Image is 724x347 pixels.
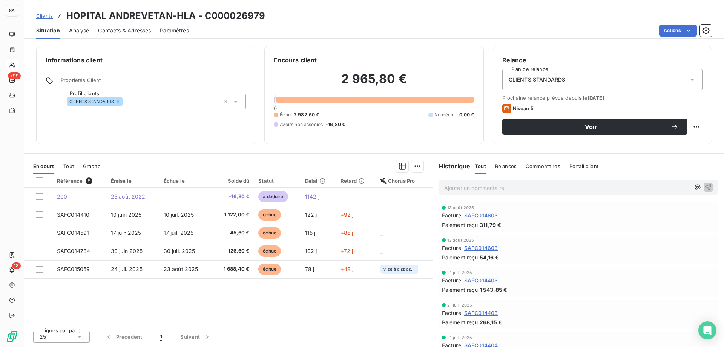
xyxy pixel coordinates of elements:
span: Prochaine relance prévue depuis le [502,95,703,101]
span: SAFC014734 [57,248,90,254]
span: échue [258,264,281,275]
span: Paramètres [160,27,189,34]
span: +92 j [341,211,354,218]
div: Chorus Pro [380,178,428,184]
span: 30 juil. 2025 [164,248,195,254]
span: 126,60 € [216,247,250,255]
span: Mise à disposition du destinataire [383,267,416,271]
span: Graphe [83,163,101,169]
span: Relances [495,163,517,169]
span: SAFC014591 [57,230,89,236]
span: 1 543,85 € [480,286,508,294]
span: [DATE] [587,95,604,101]
span: 21 juil. 2025 [447,303,472,307]
span: 1 122,00 € [216,211,250,219]
span: échue [258,227,281,239]
div: Échue le [164,178,207,184]
span: 0,00 € [459,111,474,118]
span: 10 juin 2025 [111,211,142,218]
img: Logo LeanPay [6,330,18,342]
span: Facture : [442,309,463,317]
span: 21 juil. 2025 [447,270,472,275]
span: SAFC014603 [464,211,498,219]
span: _ [380,248,383,254]
span: 25 août 2022 [111,193,146,200]
span: +85 j [341,230,353,236]
span: 13 août 2025 [447,238,474,242]
span: 2 982,60 € [294,111,319,118]
span: 1 688,40 € [216,265,250,273]
span: 17 juin 2025 [111,230,141,236]
span: Facture : [442,276,463,284]
span: 200 [57,193,67,200]
span: SAFC014403 [464,276,498,284]
span: Avoirs non associés [280,121,323,128]
span: 311,79 € [480,221,501,229]
h6: Relance [502,56,703,65]
span: -16,80 € [326,121,345,128]
span: Paiement reçu [442,253,478,261]
input: Ajouter une valeur [123,98,129,105]
span: 1 [160,333,162,341]
span: Facture : [442,244,463,252]
button: Suivant [171,329,220,345]
span: +72 j [341,248,353,254]
span: CLIENTS STANDARDS [509,76,566,83]
span: 102 j [305,248,317,254]
span: 45,60 € [216,229,250,237]
span: 268,15 € [480,318,502,326]
span: +99 [8,72,21,79]
span: échue [258,245,281,257]
span: -16,80 € [216,193,250,200]
span: 21 juil. 2025 [447,335,472,340]
span: SAFC014403 [464,309,498,317]
span: échue [258,209,281,221]
span: 23 août 2025 [164,266,198,272]
span: En cours [33,163,54,169]
span: 13 août 2025 [447,205,474,210]
h2: 2 965,80 € [274,71,474,94]
span: Paiement reçu [442,221,478,229]
button: Voir [502,119,687,135]
span: 115 j [305,230,316,236]
span: Tout [475,163,486,169]
span: Tout [63,163,74,169]
div: Statut [258,178,296,184]
span: _ [380,211,383,218]
div: Open Intercom Messenger [698,321,716,339]
span: 78 j [305,266,314,272]
span: 24 juil. 2025 [111,266,143,272]
span: Clients [36,13,53,19]
span: Facture : [442,211,463,219]
div: SA [6,5,18,17]
span: Propriétés Client [61,77,246,88]
span: SAFC014410 [57,211,90,218]
span: Voir [511,124,671,130]
h6: Historique [433,162,471,171]
button: Précédent [96,329,151,345]
button: Actions [659,25,697,37]
span: 17 juil. 2025 [164,230,194,236]
span: à déduire [258,191,288,202]
span: SAFC015059 [57,266,90,272]
span: Analyse [69,27,89,34]
div: Référence [57,177,102,184]
span: 25 [40,333,46,341]
span: _ [380,230,383,236]
span: Paiement reçu [442,286,478,294]
span: Niveau 5 [513,105,534,111]
a: Clients [36,12,53,20]
div: Solde dû [216,178,250,184]
span: 0 [274,105,277,111]
button: 1 [151,329,171,345]
div: Retard [341,178,371,184]
h6: Informations client [46,56,246,65]
span: 5 [86,177,92,184]
span: Situation [36,27,60,34]
span: 54,16 € [480,253,499,261]
span: 30 juin 2025 [111,248,143,254]
div: Émise le [111,178,155,184]
h6: Encours client [274,56,317,65]
span: Contacts & Adresses [98,27,151,34]
div: Délai [305,178,331,184]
